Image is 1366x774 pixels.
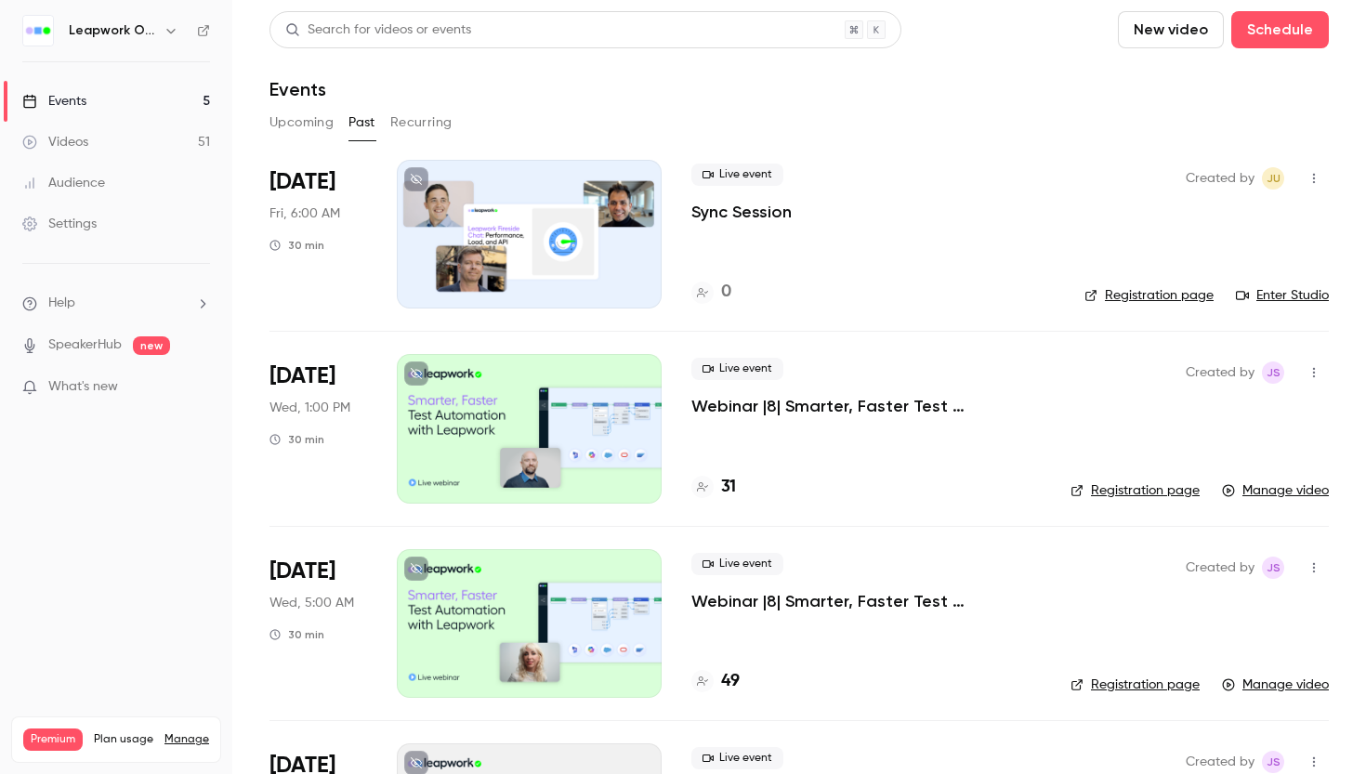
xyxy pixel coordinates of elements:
[48,377,118,397] span: What's new
[1186,167,1254,190] span: Created by
[691,553,783,575] span: Live event
[691,201,792,223] a: Sync Session
[1267,361,1281,384] span: JS
[1186,361,1254,384] span: Created by
[1267,167,1281,190] span: JU
[269,160,367,308] div: Sep 12 Fri, 6:00 AM (America/New York)
[269,167,335,197] span: [DATE]
[721,280,731,305] h4: 0
[94,732,153,747] span: Plan usage
[22,174,105,192] div: Audience
[1186,557,1254,579] span: Created by
[1262,361,1284,384] span: Jaynesh Singh
[1084,286,1214,305] a: Registration page
[691,164,783,186] span: Live event
[348,108,375,138] button: Past
[1222,676,1329,694] a: Manage video
[1118,11,1224,48] button: New video
[1267,557,1281,579] span: JS
[188,379,210,396] iframe: Noticeable Trigger
[691,669,740,694] a: 49
[269,361,335,391] span: [DATE]
[390,108,453,138] button: Recurring
[1262,167,1284,190] span: Janel Urena
[269,108,334,138] button: Upcoming
[1262,557,1284,579] span: Jaynesh Singh
[269,354,367,503] div: Aug 20 Wed, 1:00 PM (America/New York)
[285,20,471,40] div: Search for videos or events
[269,594,354,612] span: Wed, 5:00 AM
[22,294,210,313] li: help-dropdown-opener
[22,92,86,111] div: Events
[23,16,53,46] img: Leapwork Online Event
[1222,481,1329,500] a: Manage video
[1231,11,1329,48] button: Schedule
[23,728,83,751] span: Premium
[22,133,88,151] div: Videos
[1262,751,1284,773] span: Jaynesh Singh
[133,336,170,355] span: new
[691,280,731,305] a: 0
[48,294,75,313] span: Help
[691,358,783,380] span: Live event
[1186,751,1254,773] span: Created by
[721,669,740,694] h4: 49
[22,215,97,233] div: Settings
[691,747,783,769] span: Live event
[269,432,324,447] div: 30 min
[269,78,326,100] h1: Events
[269,399,350,417] span: Wed, 1:00 PM
[691,395,1041,417] a: Webinar |8| Smarter, Faster Test Automation with Leapwork | [GEOGRAPHIC_DATA] | Q3 2025
[1070,481,1200,500] a: Registration page
[721,475,736,500] h4: 31
[691,475,736,500] a: 31
[1267,751,1281,773] span: JS
[269,557,335,586] span: [DATE]
[1070,676,1200,694] a: Registration page
[269,238,324,253] div: 30 min
[691,590,1041,612] a: Webinar |8| Smarter, Faster Test Automation with Leapwork | EMEA | Q3 2025
[1236,286,1329,305] a: Enter Studio
[48,335,122,355] a: SpeakerHub
[269,204,340,223] span: Fri, 6:00 AM
[269,627,324,642] div: 30 min
[269,549,367,698] div: Aug 20 Wed, 10:00 AM (Europe/London)
[69,21,156,40] h6: Leapwork Online Event
[164,732,209,747] a: Manage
